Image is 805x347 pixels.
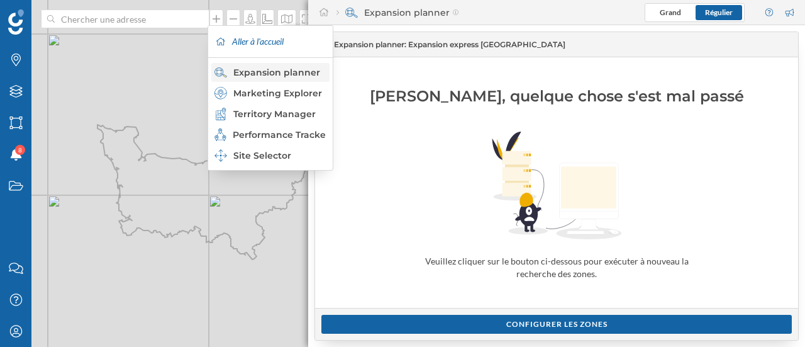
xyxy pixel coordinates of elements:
div: [PERSON_NAME], quelque chose s'est mal passé [370,86,744,106]
span: 8 [18,144,22,156]
div: Territory Manager [214,108,325,120]
span: : Expansion express [GEOGRAPHIC_DATA] [404,40,565,49]
img: search-areas.svg [345,6,358,19]
div: Expansion planner [214,66,325,79]
span: Assistance [20,9,81,20]
img: search-areas--hover.svg [214,66,227,79]
div: Marketing Explorer [214,87,325,100]
img: dashboards-manager.svg [214,149,227,162]
div: Site Selector [214,149,325,162]
img: explorer.svg [214,87,227,100]
span: Régulier [705,8,733,17]
div: Aller à l'accueil [211,26,330,57]
div: Performance Tracker [214,128,325,141]
div: Expansion planner [336,6,459,19]
img: territory-manager.svg [214,108,227,120]
img: Logo Geoblink [8,9,24,35]
div: Veuillez cliquer sur le bouton ci-dessous pour exécuter à nouveau la recherche des zones. [416,255,697,280]
span: Expansion planner [334,39,565,50]
span: Grand [660,8,681,17]
img: monitoring-360.svg [214,128,226,141]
